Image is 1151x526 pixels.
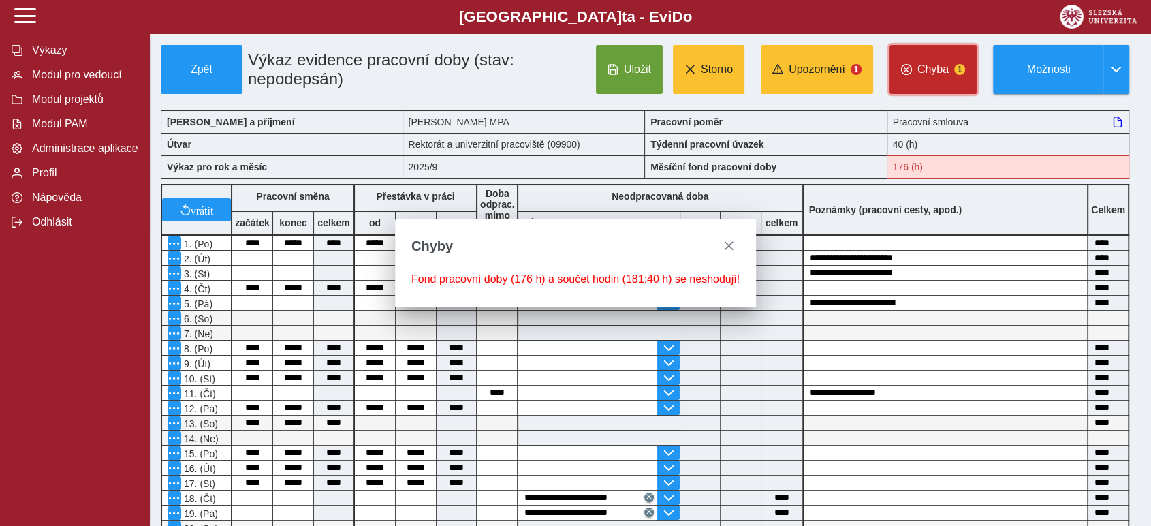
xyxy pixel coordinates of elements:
button: close [718,235,740,257]
button: Menu [168,401,181,415]
span: 4. (Čt) [181,283,210,294]
b: celkem [314,217,353,228]
span: t [622,8,627,25]
img: logo_web_su.png [1060,5,1137,29]
b: Přestávka v práci [376,191,454,202]
span: 3. (St) [181,268,210,279]
button: Menu [168,506,181,520]
span: 15. (Po) [181,448,218,459]
span: 10. (St) [181,373,215,384]
span: 7. (Ne) [181,328,213,339]
span: 1. (Po) [181,238,212,249]
button: Menu [168,326,181,340]
b: Měsíční fond pracovní doby [650,161,776,172]
div: [PERSON_NAME] MPA [403,110,646,133]
span: 8. (Po) [181,343,212,354]
button: Menu [168,431,181,445]
span: 6. (So) [181,313,212,324]
b: [PERSON_NAME] a příjmení [167,117,294,127]
span: Administrace aplikace [28,142,138,155]
b: celkem [437,217,476,228]
span: Profil [28,167,138,179]
span: Odhlásit [28,216,138,228]
span: Výkazy [28,44,138,57]
span: 19. (Pá) [181,508,218,519]
b: Celkem [1091,204,1125,215]
span: Zpět [167,63,236,76]
span: Storno [701,63,733,76]
span: Modul pro vedoucí [28,69,138,81]
b: Výkaz pro rok a měsíc [167,161,267,172]
span: D [672,8,682,25]
span: Chyba [917,63,949,76]
b: celkem [761,217,802,228]
span: Upozornění [789,63,845,76]
b: konec [273,217,313,228]
b: Týdenní pracovní úvazek [650,139,764,150]
span: 16. (Út) [181,463,216,474]
div: Odpracovaná doba v sobotu nebo v neděli. [161,416,232,431]
b: začátek [232,217,272,228]
b: do [721,217,761,228]
div: Fond pracovní doby (176 h) a součet hodin (181:40 h) se neshodují! [411,273,740,285]
b: Doba odprac. mimo prac. [480,188,515,232]
b: od [355,217,395,228]
button: Menu [168,386,181,400]
div: 40 (h) [887,133,1130,155]
span: Nápověda [28,191,138,204]
span: 14. (Ne) [181,433,219,444]
div: Rektorát a univerzitní pracoviště (09900) [403,133,646,155]
span: vrátit [191,204,214,215]
div: 2025/9 [403,155,646,179]
b: do [396,217,436,228]
button: Možnosti [993,45,1103,94]
button: Menu [168,281,181,295]
b: Neodpracovaná doba [612,191,708,202]
button: Menu [168,296,181,310]
button: vrátit [162,198,231,221]
span: Modul PAM [28,118,138,130]
button: Menu [168,356,181,370]
button: Menu [168,236,181,250]
button: Uložit [596,45,663,94]
button: Menu [168,491,181,505]
span: 1 [954,64,965,75]
span: 17. (St) [181,478,215,489]
button: Menu [168,371,181,385]
button: Chyba1 [889,45,977,94]
b: Pracovní směna [256,191,329,202]
button: Menu [168,446,181,460]
button: Menu [168,341,181,355]
span: o [683,8,693,25]
button: Menu [168,461,181,475]
b: Poznámky (pracovní cesty, apod.) [804,204,968,215]
button: Upozornění1 [761,45,873,94]
span: 11. (Čt) [181,388,216,399]
span: 18. (Čt) [181,493,216,504]
span: Možnosti [1005,63,1092,76]
span: 12. (Pá) [181,403,218,414]
span: 2. (Út) [181,253,210,264]
button: Menu [168,416,181,430]
button: Menu [168,251,181,265]
div: Fond pracovní doby (176 h) a součet hodin (181:40 h) se neshodují! [887,155,1130,179]
span: Modul projektů [28,93,138,106]
button: Menu [168,266,181,280]
button: Storno [673,45,744,94]
button: Zpět [161,45,242,94]
span: 9. (Út) [181,358,210,369]
b: Pracovní poměr [650,117,723,127]
b: důvod [524,217,552,228]
h1: Výkaz evidence pracovní doby (stav: nepodepsán) [242,45,569,94]
div: Pracovní smlouva [887,110,1130,133]
span: Uložit [624,63,651,76]
span: 5. (Pá) [181,298,212,309]
span: 1 [851,64,862,75]
span: Chyby [411,238,453,254]
b: od [680,217,720,228]
button: Menu [168,311,181,325]
button: Menu [168,476,181,490]
span: 13. (So) [181,418,218,429]
b: Útvar [167,139,191,150]
b: [GEOGRAPHIC_DATA] a - Evi [41,8,1110,26]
